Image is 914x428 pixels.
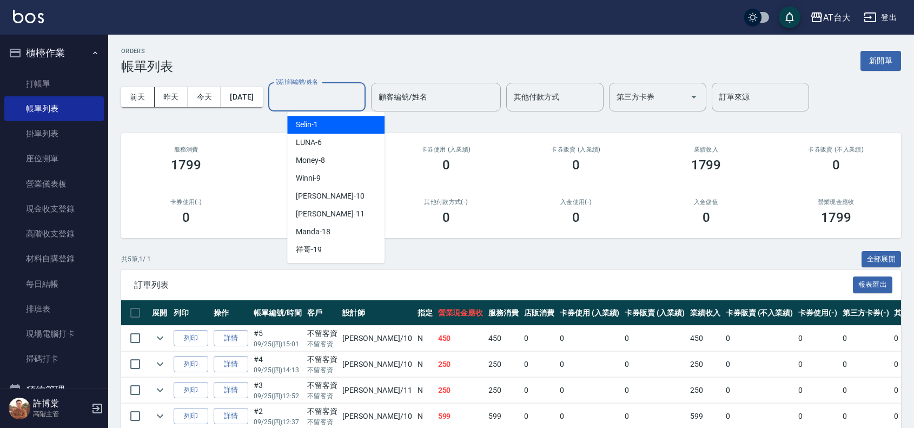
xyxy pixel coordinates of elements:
[251,326,304,351] td: #5
[524,199,628,206] h2: 入金使用(-)
[13,10,44,23] img: Logo
[4,71,104,96] a: 打帳單
[859,8,901,28] button: 登出
[171,157,201,173] h3: 1799
[174,356,208,373] button: 列印
[152,382,168,398] button: expand row
[486,352,521,377] td: 250
[121,48,173,55] h2: ORDERS
[254,365,302,375] p: 09/25 (四) 14:13
[264,199,368,206] h2: 第三方卡券(-)
[214,330,248,347] a: 詳情
[687,352,723,377] td: 250
[4,121,104,146] a: 掛單列表
[188,87,222,107] button: 今天
[152,356,168,372] button: expand row
[823,11,851,24] div: AT台大
[121,87,155,107] button: 前天
[121,59,173,74] h3: 帳單列表
[442,210,450,225] h3: 0
[296,226,330,238] span: Manda -18
[254,417,302,427] p: 09/25 (四) 12:37
[779,6,800,28] button: save
[4,246,104,271] a: 材料自購登錄
[796,378,840,403] td: 0
[340,352,414,377] td: [PERSON_NAME] /10
[296,119,318,130] span: Selin -1
[557,378,622,403] td: 0
[4,172,104,196] a: 營業儀表板
[296,208,364,220] span: [PERSON_NAME] -11
[521,352,557,377] td: 0
[4,297,104,321] a: 排班表
[4,196,104,221] a: 現金收支登錄
[221,87,262,107] button: [DATE]
[9,398,30,419] img: Person
[304,300,340,326] th: 客戶
[622,378,687,403] td: 0
[307,339,337,349] p: 不留客資
[296,173,321,184] span: Winni -9
[685,88,703,106] button: Open
[4,272,104,297] a: 每日結帳
[796,352,840,377] td: 0
[152,330,168,346] button: expand row
[486,378,521,403] td: 250
[486,326,521,351] td: 450
[521,300,557,326] th: 店販消費
[853,276,893,293] button: 報表匯出
[806,6,855,29] button: AT台大
[435,378,486,403] td: 250
[307,328,337,339] div: 不留客資
[521,378,557,403] td: 0
[557,326,622,351] td: 0
[840,326,892,351] td: 0
[121,254,151,264] p: 共 5 筆, 1 / 1
[394,146,498,153] h2: 卡券使用 (入業績)
[622,352,687,377] td: 0
[296,137,322,148] span: LUNA -6
[254,339,302,349] p: 09/25 (四) 15:01
[251,352,304,377] td: #4
[557,300,622,326] th: 卡券使用 (入業績)
[860,51,901,71] button: 新開單
[307,406,337,417] div: 不留客資
[134,199,238,206] h2: 卡券使用(-)
[853,279,893,289] a: 報表匯出
[174,330,208,347] button: 列印
[174,408,208,425] button: 列印
[4,39,104,67] button: 櫃檯作業
[415,352,435,377] td: N
[4,321,104,346] a: 現場電腦打卡
[415,300,435,326] th: 指定
[691,157,721,173] h3: 1799
[307,417,337,427] p: 不留客資
[524,146,628,153] h2: 卡券販賣 (入業績)
[174,382,208,399] button: 列印
[149,300,171,326] th: 展開
[435,352,486,377] td: 250
[340,326,414,351] td: [PERSON_NAME] /10
[435,300,486,326] th: 營業現金應收
[394,199,498,206] h2: 其他付款方式(-)
[33,398,88,409] h5: 許博棠
[264,146,368,153] h2: 店販消費
[784,146,888,153] h2: 卡券販賣 (不入業績)
[821,210,851,225] h3: 1799
[340,378,414,403] td: [PERSON_NAME] /11
[4,146,104,171] a: 座位開單
[622,300,687,326] th: 卡券販賣 (入業績)
[572,157,580,173] h3: 0
[723,326,796,351] td: 0
[862,251,902,268] button: 全部展開
[415,378,435,403] td: N
[840,352,892,377] td: 0
[654,146,758,153] h2: 業績收入
[251,300,304,326] th: 帳單編號/時間
[211,300,251,326] th: 操作
[840,378,892,403] td: 0
[784,199,888,206] h2: 營業現金應收
[214,408,248,425] a: 詳情
[296,244,322,255] span: 祥哥 -19
[296,155,325,166] span: Money -8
